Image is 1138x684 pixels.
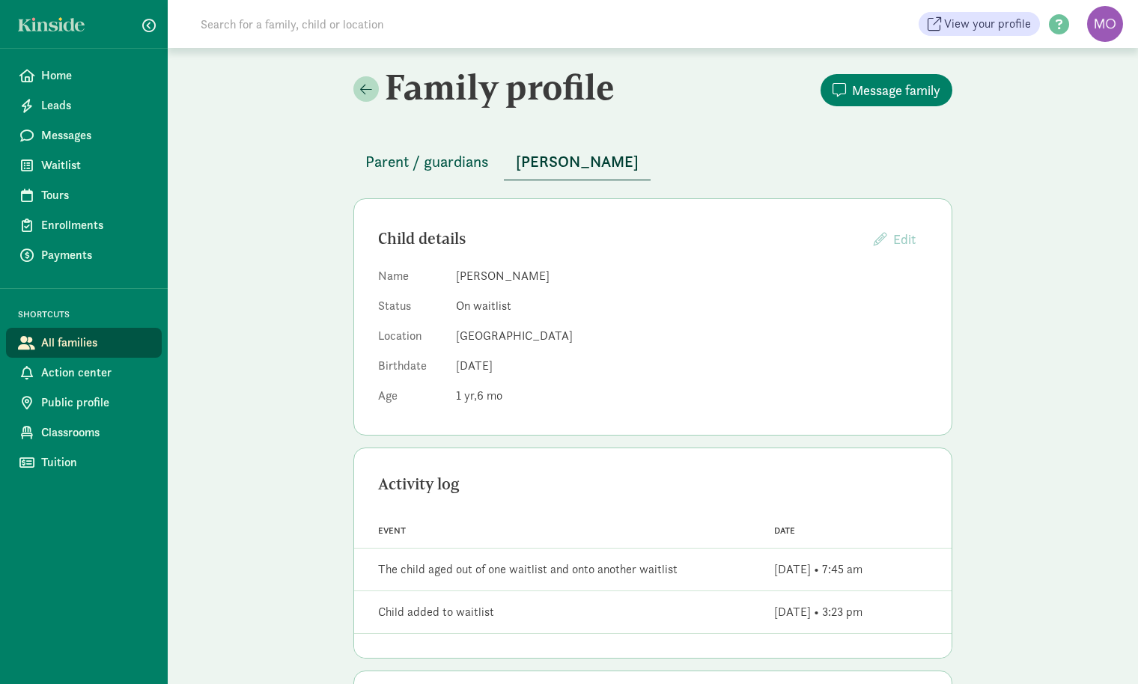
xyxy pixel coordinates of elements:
a: All families [6,328,162,358]
span: Message family [852,80,940,100]
span: Enrollments [41,216,150,234]
dt: Birthdate [378,357,444,381]
input: Search for a family, child or location [192,9,612,39]
dt: Location [378,327,444,351]
span: Home [41,67,150,85]
div: Child added to waitlist [378,603,494,621]
div: [DATE] • 3:23 pm [774,603,862,621]
a: View your profile [919,12,1040,36]
a: Action center [6,358,162,388]
span: Tuition [41,454,150,471]
dt: Age [378,387,444,411]
span: Edit [893,230,916,248]
span: Messages [41,126,150,144]
dd: [GEOGRAPHIC_DATA] [456,327,928,345]
button: Parent / guardians [353,144,501,180]
iframe: Chat Widget [1063,612,1138,684]
h2: Family profile [353,66,650,108]
span: Parent / guardians [365,150,489,174]
dd: On waitlist [456,297,928,315]
span: View your profile [944,15,1031,33]
span: Classrooms [41,424,150,442]
div: Activity log [378,472,928,496]
span: 6 [477,388,502,403]
div: Child details [378,227,862,251]
span: [DATE] [456,358,493,373]
div: [DATE] • 7:45 am [774,561,862,578]
span: Tours [41,186,150,204]
span: 1 [456,388,477,403]
a: Messages [6,120,162,150]
span: Leads [41,97,150,114]
a: Parent / guardians [353,153,501,171]
dt: Name [378,267,444,291]
span: Public profile [41,394,150,412]
span: All families [41,334,150,352]
span: Action center [41,364,150,382]
div: The child aged out of one waitlist and onto another waitlist [378,561,678,578]
span: [PERSON_NAME] [516,150,639,174]
a: [PERSON_NAME] [504,153,651,171]
a: Payments [6,240,162,270]
a: Tours [6,180,162,210]
a: Enrollments [6,210,162,240]
a: Leads [6,91,162,120]
dd: [PERSON_NAME] [456,267,928,285]
span: Waitlist [41,156,150,174]
a: Classrooms [6,418,162,448]
a: Waitlist [6,150,162,180]
a: Public profile [6,388,162,418]
a: Home [6,61,162,91]
button: Edit [862,223,928,255]
dt: Status [378,297,444,321]
button: Message family [821,74,952,106]
a: Tuition [6,448,162,477]
span: Event [378,525,406,536]
span: Date [774,525,795,536]
button: [PERSON_NAME] [504,144,651,180]
span: Payments [41,246,150,264]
